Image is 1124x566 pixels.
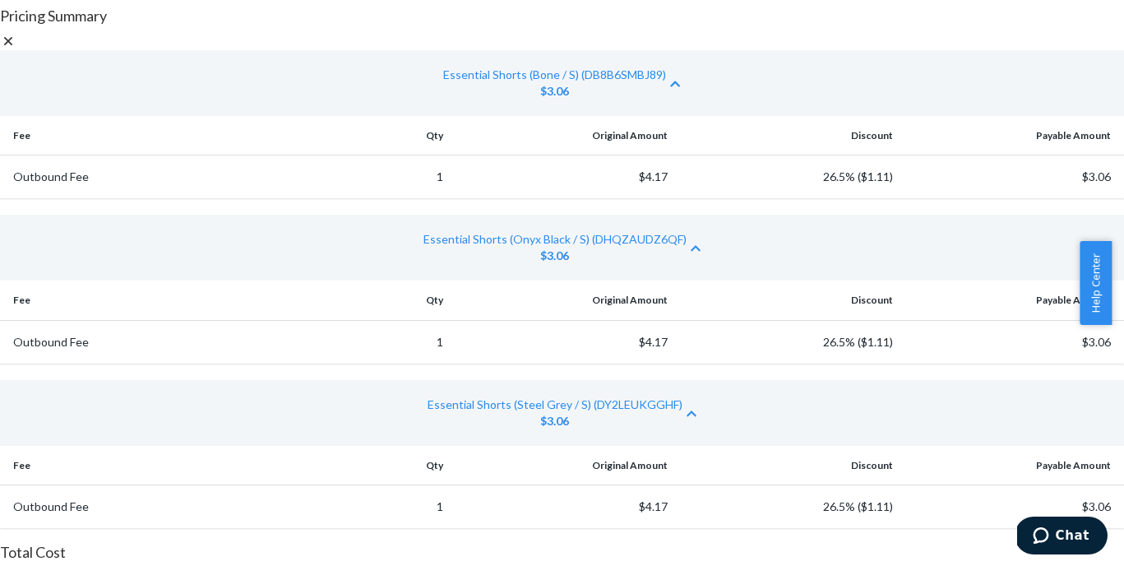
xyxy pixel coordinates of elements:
[674,446,899,485] th: Discount
[337,116,450,155] th: Qty
[900,320,1124,364] td: $3.06
[337,281,450,320] th: Qty
[900,281,1124,320] th: Payable Amount
[900,155,1124,199] td: $3.06
[674,320,899,364] td: 26.5% ( $1.11 )
[337,320,450,364] td: 1
[450,446,674,485] th: Original Amount
[39,12,72,26] span: Chat
[443,67,666,81] a: Essential Shorts (Bone / S) (DB8B6SMBJ89)
[450,485,674,529] td: $4.17
[900,446,1124,485] th: Payable Amount
[337,446,450,485] th: Qty
[674,281,899,320] th: Discount
[450,320,674,364] td: $4.17
[428,397,682,411] a: Essential Shorts (Steel Grey / S) (DY2LEUKGGHF)
[450,281,674,320] th: Original Amount
[674,155,899,199] td: 26.5% ( $1.11 )
[450,116,674,155] th: Original Amount
[423,232,687,246] a: Essential Shorts (Onyx Black / S) (DHQZAUDZ6QF)
[674,485,899,529] td: 26.5% ( $1.11 )
[443,83,666,100] div: $3.06
[900,485,1124,529] td: $3.06
[450,155,674,199] td: $4.17
[337,155,450,199] td: 1
[900,116,1124,155] th: Payable Amount
[423,248,687,264] div: $3.06
[337,485,450,529] td: 1
[428,413,682,429] div: $3.06
[674,116,899,155] th: Discount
